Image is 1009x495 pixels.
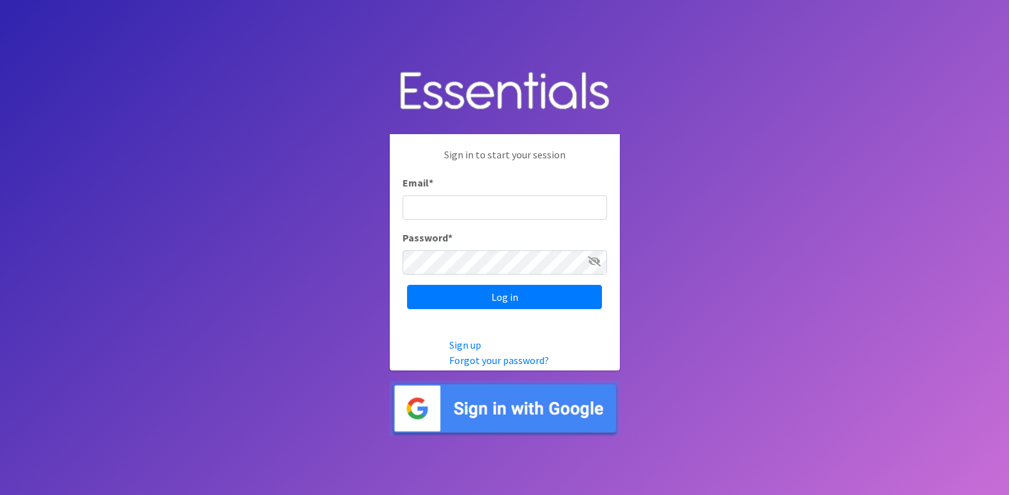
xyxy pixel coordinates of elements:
[390,59,620,125] img: Human Essentials
[403,230,452,245] label: Password
[403,147,607,175] p: Sign in to start your session
[449,339,481,351] a: Sign up
[407,285,602,309] input: Log in
[390,381,620,436] img: Sign in with Google
[429,176,433,189] abbr: required
[403,175,433,190] label: Email
[448,231,452,244] abbr: required
[449,354,549,367] a: Forgot your password?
